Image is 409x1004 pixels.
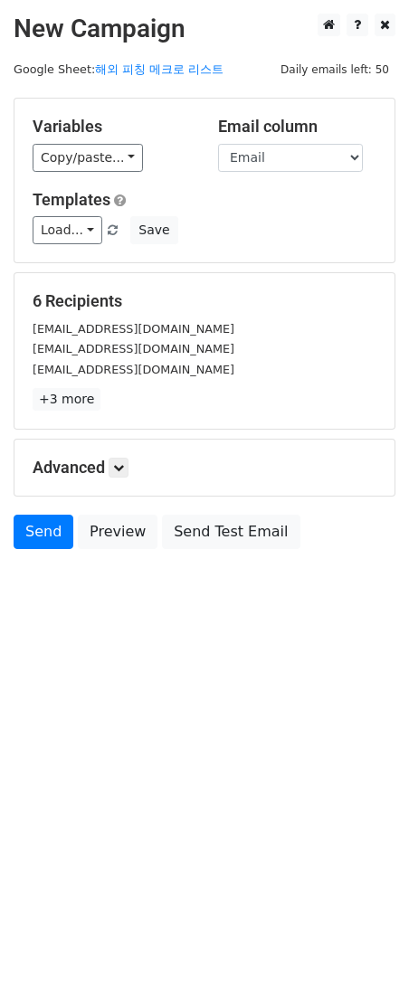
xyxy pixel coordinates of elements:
a: Send Test Email [162,515,300,549]
a: Send [14,515,73,549]
h5: Email column [218,117,376,137]
small: [EMAIL_ADDRESS][DOMAIN_NAME] [33,363,234,376]
small: [EMAIL_ADDRESS][DOMAIN_NAME] [33,342,234,355]
h5: Advanced [33,458,376,478]
a: +3 more [33,388,100,411]
iframe: Chat Widget [319,917,409,1004]
span: Daily emails left: 50 [274,60,395,80]
a: Daily emails left: 50 [274,62,395,76]
h2: New Campaign [14,14,395,44]
a: Templates [33,190,110,209]
h5: 6 Recipients [33,291,376,311]
small: [EMAIL_ADDRESS][DOMAIN_NAME] [33,322,234,336]
a: Load... [33,216,102,244]
a: Preview [78,515,157,549]
button: Save [130,216,177,244]
a: Copy/paste... [33,144,143,172]
h5: Variables [33,117,191,137]
a: 해외 피칭 메크로 리스트 [95,62,224,76]
small: Google Sheet: [14,62,224,76]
